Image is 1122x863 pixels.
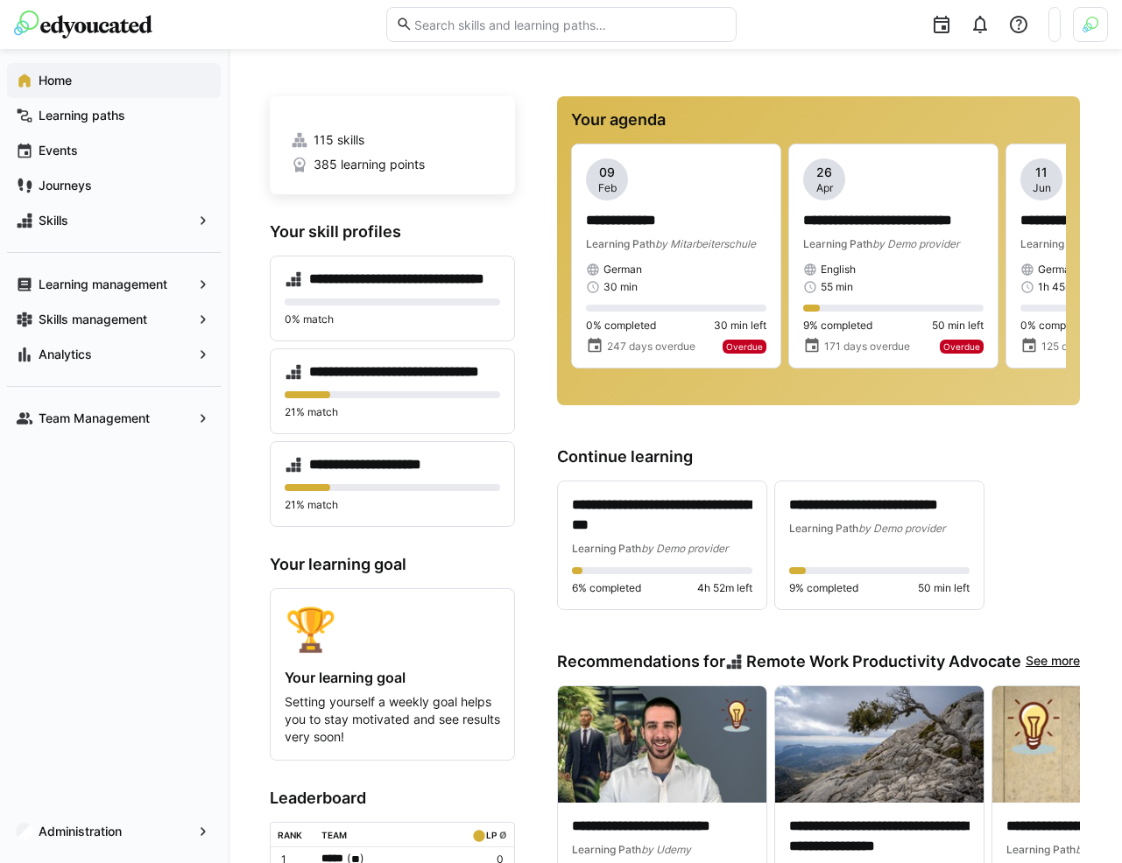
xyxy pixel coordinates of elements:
span: Learning Path [586,237,655,250]
p: Setting yourself a weekly goal helps you to stay motivated and see results very soon! [285,693,500,746]
span: by Mitarbeiterschule [655,237,756,250]
span: by Udemy [641,843,691,856]
span: by Demo provider [858,522,945,535]
span: 55 min [821,280,853,294]
h3: Recommendations for [557,652,1021,671]
span: by Demo provider [872,237,959,250]
h3: Leaderboard [270,789,515,808]
span: 09 [599,164,615,181]
img: image [558,686,766,803]
span: 9% completed [789,581,858,595]
span: Learning Path [572,542,641,555]
span: German [603,263,642,277]
span: 0% completed [586,319,656,333]
a: See more [1026,652,1080,671]
span: 50 min left [918,581,970,595]
span: Jun [1033,181,1051,195]
span: Learning Path [1020,237,1090,250]
div: Team [321,830,347,840]
span: Remote Work Productivity Advocate [746,652,1021,671]
span: 4h 52m left [697,581,752,595]
span: 26 [816,164,832,181]
span: by Demo provider [641,542,728,555]
span: 11 [1035,164,1048,181]
span: Learning Path [789,522,858,535]
span: Learning Path [803,237,872,250]
span: Feb [598,181,617,195]
span: 0% completed [1020,319,1090,333]
span: 171 days overdue [824,340,910,354]
h3: Your skill profiles [270,222,515,242]
p: 0% match [285,312,500,326]
span: 30 min left [714,319,766,333]
span: 9% completed [803,319,872,333]
span: 385 learning points [314,156,425,173]
span: 30 min [603,280,638,294]
img: image [775,686,984,803]
p: 21% match [285,498,500,512]
input: Search skills and learning paths… [413,17,726,32]
span: 247 days overdue [607,340,695,354]
span: 50 min left [932,319,984,333]
span: 1h 45m [1038,280,1074,294]
span: 115 skills [314,131,364,149]
span: Overdue [943,341,980,352]
span: Apr [816,181,833,195]
a: 115 skills [291,131,494,149]
h3: Your learning goal [270,555,515,574]
span: English [821,263,856,277]
span: 6% completed [572,581,641,595]
span: Learning Path [572,843,641,856]
span: German [1038,263,1076,277]
h4: Your learning goal [285,669,500,686]
span: Learning Path [1006,843,1076,856]
div: Rank [278,830,302,840]
div: LP [486,830,497,840]
span: Overdue [726,341,763,352]
p: 21% match [285,405,500,419]
a: ø [499,826,507,841]
h3: Your agenda [571,110,1066,130]
div: 🏆 [285,603,500,655]
h3: Continue learning [557,447,1080,467]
